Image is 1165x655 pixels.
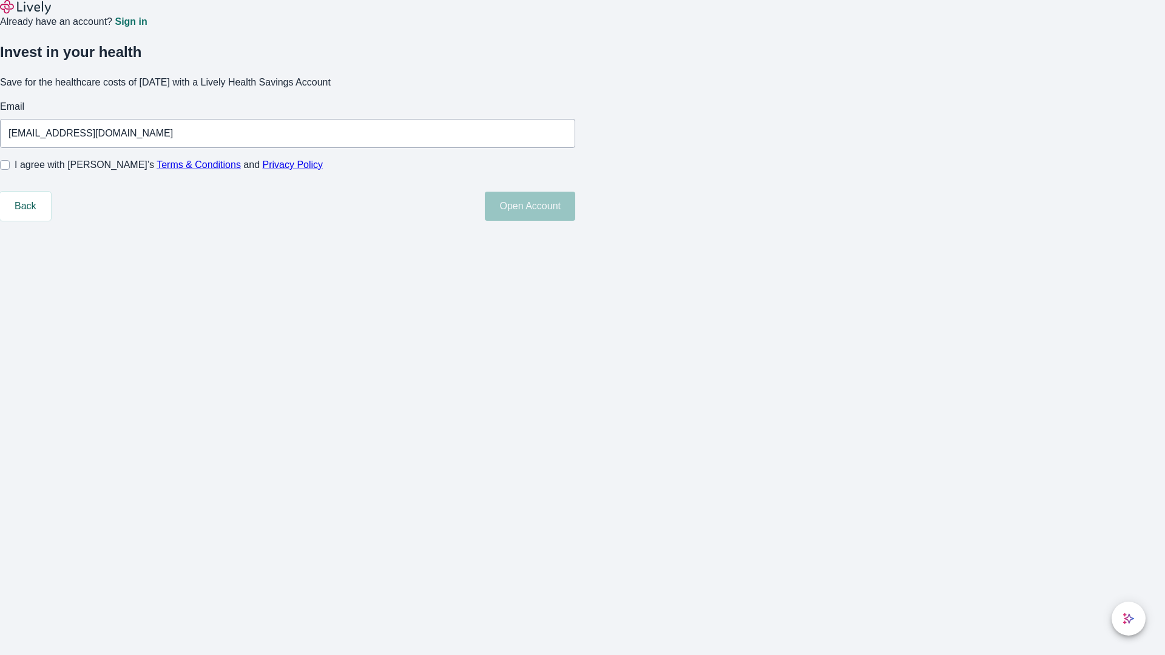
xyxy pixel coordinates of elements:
a: Terms & Conditions [157,160,241,170]
a: Sign in [115,17,147,27]
a: Privacy Policy [263,160,323,170]
span: I agree with [PERSON_NAME]’s and [15,158,323,172]
svg: Lively AI Assistant [1123,613,1135,625]
button: chat [1112,602,1146,636]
